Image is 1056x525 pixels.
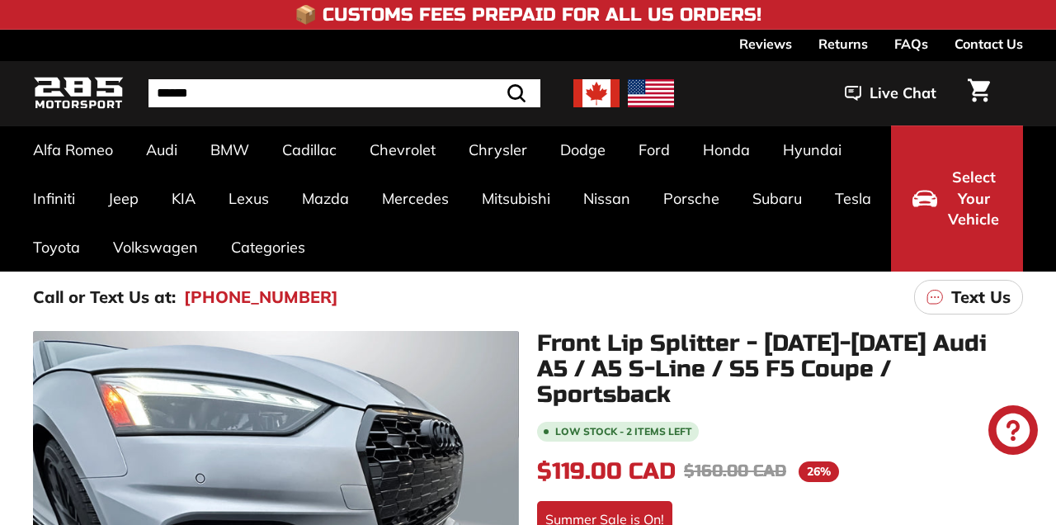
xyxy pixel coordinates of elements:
input: Search [148,79,540,107]
p: Text Us [951,285,1011,310]
a: Honda [686,125,766,174]
a: Contact Us [955,30,1023,58]
inbox-online-store-chat: Shopify online store chat [983,405,1043,459]
a: Audi [130,125,194,174]
a: Reviews [739,30,792,58]
a: Ford [622,125,686,174]
img: Logo_285_Motorsport_areodynamics_components [33,74,124,113]
a: BMW [194,125,266,174]
a: Lexus [212,174,285,223]
a: Cadillac [266,125,353,174]
a: Toyota [16,223,97,272]
span: $119.00 CAD [537,457,676,485]
a: Categories [214,223,322,272]
span: 26% [799,461,839,482]
a: Alfa Romeo [16,125,130,174]
a: KIA [155,174,212,223]
h4: 📦 Customs Fees Prepaid for All US Orders! [295,5,761,25]
a: Cart [958,65,1000,121]
a: Mitsubishi [465,174,567,223]
span: Live Chat [870,83,936,104]
span: Low stock - 2 items left [555,427,692,437]
a: Returns [818,30,868,58]
a: FAQs [894,30,928,58]
span: $160.00 CAD [684,461,786,481]
a: Dodge [544,125,622,174]
a: Jeep [92,174,155,223]
a: Hyundai [766,125,858,174]
span: Select Your Vehicle [945,167,1002,230]
button: Select Your Vehicle [891,125,1023,272]
a: Chrysler [452,125,544,174]
a: Tesla [818,174,888,223]
button: Live Chat [823,73,958,114]
a: Mercedes [365,174,465,223]
a: Volkswagen [97,223,214,272]
h1: Front Lip Splitter - [DATE]-[DATE] Audi A5 / A5 S-Line / S5 F5 Coupe / Sportsback [537,331,1023,407]
a: Chevrolet [353,125,452,174]
a: Subaru [736,174,818,223]
a: [PHONE_NUMBER] [184,285,338,310]
a: Nissan [567,174,647,223]
p: Call or Text Us at: [33,285,176,310]
a: Infiniti [16,174,92,223]
a: Mazda [285,174,365,223]
a: Text Us [914,280,1023,315]
a: Porsche [647,174,736,223]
